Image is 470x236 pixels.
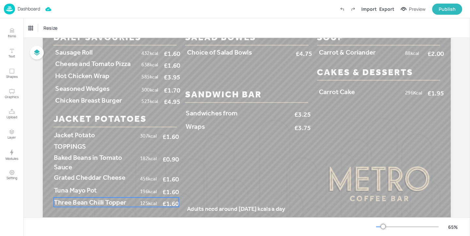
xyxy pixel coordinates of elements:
[141,74,158,80] span: 585kcal
[405,50,419,56] span: 88kcal
[55,48,92,56] span: Sausage Roll
[296,50,312,57] span: £4.75
[348,4,359,15] label: Redo (Ctrl + Y)
[163,200,179,207] span: £1.60
[187,205,285,212] span: Adults need around [DATE] kcals a day
[55,85,109,93] span: Seasoned Wedges
[294,125,311,131] span: £3.75
[164,50,180,57] span: £1.60
[54,154,122,171] span: Baked Beans in Tomato Sauce
[164,98,180,105] span: £4.95
[186,109,237,117] span: Sandwiches from
[164,74,180,81] span: £3.95
[54,143,86,151] span: TOPPINGS
[140,200,157,206] span: 125kcal
[397,4,430,14] button: Preview
[409,6,426,13] div: Preview
[337,4,348,15] label: Undo (Ctrl + Z)
[294,111,311,118] span: £3.25
[163,176,179,182] span: £1.60
[42,25,59,31] span: Resize
[164,87,180,93] span: £1.70
[186,122,205,130] span: Wraps
[54,131,95,139] span: Jacket Potato
[361,6,377,12] div: Import
[163,133,179,140] span: £1.60
[319,48,376,56] span: Carrot & Coriander
[140,133,157,139] span: 307kcal
[54,198,126,206] span: Three Bean Chilli Topper
[187,48,252,56] span: Choice of Salad Bowls
[141,62,158,68] span: 638kcal
[141,50,158,56] span: 432kcal
[18,7,40,11] p: Dashboard
[55,96,122,104] span: Chicken Breast Burger
[54,174,125,182] span: Grated Cheddar Cheese
[140,156,157,161] span: 182kcal
[428,50,444,57] span: £2.00
[141,98,158,104] span: 523kcal
[432,4,462,15] button: Publish
[319,88,355,96] span: Carrot Cake
[55,59,131,68] span: Cheese and Tomato Pizza
[55,72,109,80] span: Hot Chicken Wrap
[54,186,97,194] span: Tuna Mayo Pot
[140,188,157,194] span: 196kcal
[140,176,157,181] span: 456kcal
[439,6,456,13] div: Publish
[379,6,394,12] div: Export
[163,188,179,195] span: £1.60
[141,87,158,93] span: 300kcal
[164,62,180,69] span: £1.60
[428,90,444,97] span: £1.95
[163,156,179,162] span: £0.90
[405,90,422,96] span: 296Kcal
[445,224,461,230] div: 65 %
[4,4,15,14] img: logo-86c26b7e.jpg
